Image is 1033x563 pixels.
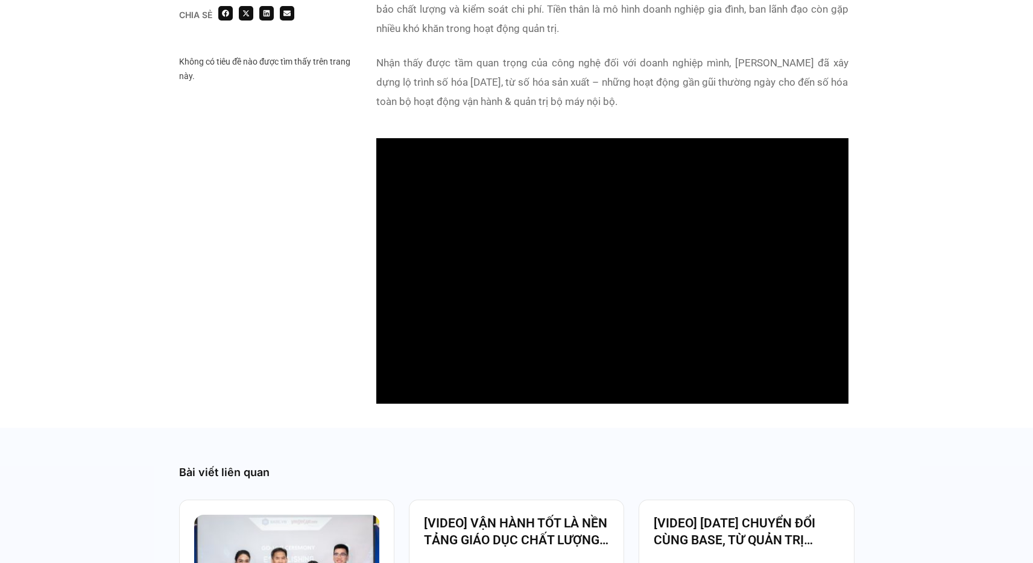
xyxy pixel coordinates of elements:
[424,515,609,549] a: [VIDEO] VẬN HÀNH TỐT LÀ NỀN TẢNG GIÁO DỤC CHẤT LƯỢNG – BAMBOO SCHOOL CHỌN BASE
[179,11,212,19] div: Chia sẻ
[376,53,848,111] p: Nhận thấy được tầm quan trọng của công nghệ đối với doanh nghiệp mình, [PERSON_NAME] đã xây dựng ...
[218,6,233,21] div: Share on facebook
[179,54,358,83] div: Không có tiêu đề nào được tìm thấy trên trang này.
[376,138,848,404] iframe: Bao bì Trang Tín chuyển đổi số để tăng chất lượng, giảm chi phí
[179,464,855,480] div: Bài viết liên quan
[239,6,253,21] div: Share on x-twitter
[654,515,839,549] a: [VIDEO] [DATE] CHUYỂN ĐỔI CÙNG BASE, TỪ QUẢN TRỊ NHÂN SỰ ĐẾN VẬN HÀNH TOÀN BỘ TỔ CHỨC TẠI [GEOGRA...
[259,6,274,21] div: Share on linkedin
[280,6,294,21] div: Share on email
